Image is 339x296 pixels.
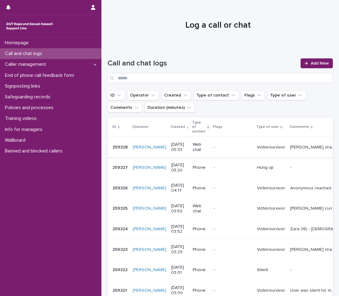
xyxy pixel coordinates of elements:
[108,103,142,112] button: Comments
[193,203,208,214] p: Web chat
[133,206,166,211] a: [PERSON_NAME]
[133,288,166,293] a: [PERSON_NAME]
[171,163,188,173] p: [DATE] 05:20
[108,90,125,100] button: ID
[171,183,188,193] p: [DATE] 04:17
[112,124,116,130] p: ID
[133,227,166,232] a: [PERSON_NAME]
[257,165,285,170] p: Hung up
[2,51,47,57] p: Call and chat logs
[290,246,337,252] p: Georgie shared she was sexually assaulted by her partner. Explored feelings ang gave emotional su...
[193,165,208,170] p: Phone
[112,266,129,273] p: 259322
[171,203,188,214] p: [DATE] 03:53
[256,124,279,130] p: Type of user
[193,267,208,273] p: Phone
[2,40,34,46] p: Homepage
[214,247,252,252] p: -
[257,247,285,252] p: Victim/survivor
[214,267,252,273] p: -
[193,186,208,191] p: Phone
[112,144,129,150] p: 259328
[301,58,333,68] a: Add New
[133,247,166,252] a: [PERSON_NAME]
[213,124,222,130] p: Flags
[132,124,148,130] p: Operator
[2,127,47,132] p: Info for managers
[290,225,337,232] p: Zara (16) - Irish accent, survivor of sexual harassment that occurred a couple of hours ago by a ...
[127,90,159,100] button: Operator
[214,206,252,211] p: -
[193,247,208,252] p: Phone
[112,246,129,252] p: 259323
[133,267,166,273] a: [PERSON_NAME]
[2,105,58,111] p: Policies and processes
[311,61,329,65] span: Add New
[290,164,293,170] p: -
[192,119,206,135] p: Type of contact
[194,90,239,100] button: Type of contact
[161,90,191,100] button: Created
[133,145,166,150] a: [PERSON_NAME]
[171,142,188,152] p: [DATE] 05:33
[171,224,188,235] p: [DATE] 03:52
[257,227,285,232] p: Victim/survivor
[214,165,252,170] p: -
[2,73,79,78] p: End of phone call feedback form
[112,225,129,232] p: 259324
[193,288,208,293] p: Phone
[2,137,30,143] p: Wallboard
[214,145,252,150] p: -
[290,266,293,273] p: -
[214,227,252,232] p: -
[2,61,51,67] p: Caller management
[257,206,285,211] p: Victim/survivor
[267,90,306,100] button: Type of user
[171,244,188,255] p: [DATE] 03:29
[257,267,285,273] p: Silent
[290,184,337,191] p: Anonymous reached out from the United States, mentioned she could hear someone saying she's been ...
[290,287,337,293] p: User was silent for most of the call but would reply with "im scared" after gentle encouragers, e...
[112,287,128,293] p: 259321
[257,186,285,191] p: Victim/survivor
[2,83,45,89] p: Signposting links
[133,165,166,170] a: [PERSON_NAME]
[108,59,297,68] h1: Call and chat logs
[257,145,285,150] p: Victim/survivor
[133,186,166,191] a: [PERSON_NAME]
[2,148,67,154] p: Banned and blocked callers
[193,227,208,232] p: Phone
[193,142,208,152] p: Web chat
[2,116,41,121] p: Training videos
[112,184,129,191] p: 259326
[290,124,309,130] p: Comments
[112,164,129,170] p: 259327
[290,144,337,150] p: Maria shared she was hurt by a man. Gave emotional support and explored feelings.
[5,20,54,32] img: rhQMoQhaT3yELyF149Cw
[290,205,337,211] p: Chatter currently sectioned and experiencing panic attacks and flashbacks. Grounding and visualis...
[145,103,195,112] button: Duration (minutes)
[214,288,252,293] p: -
[2,94,55,100] p: Safeguarding records
[171,265,188,275] p: [DATE] 03:01
[257,288,285,293] p: Victim/survivor
[171,285,188,296] p: [DATE] 03:00
[214,186,252,191] p: -
[108,20,328,31] h1: Log a call or chat
[112,205,129,211] p: 259325
[171,124,185,130] p: Created
[108,73,333,83] input: Search
[242,90,265,100] button: Flags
